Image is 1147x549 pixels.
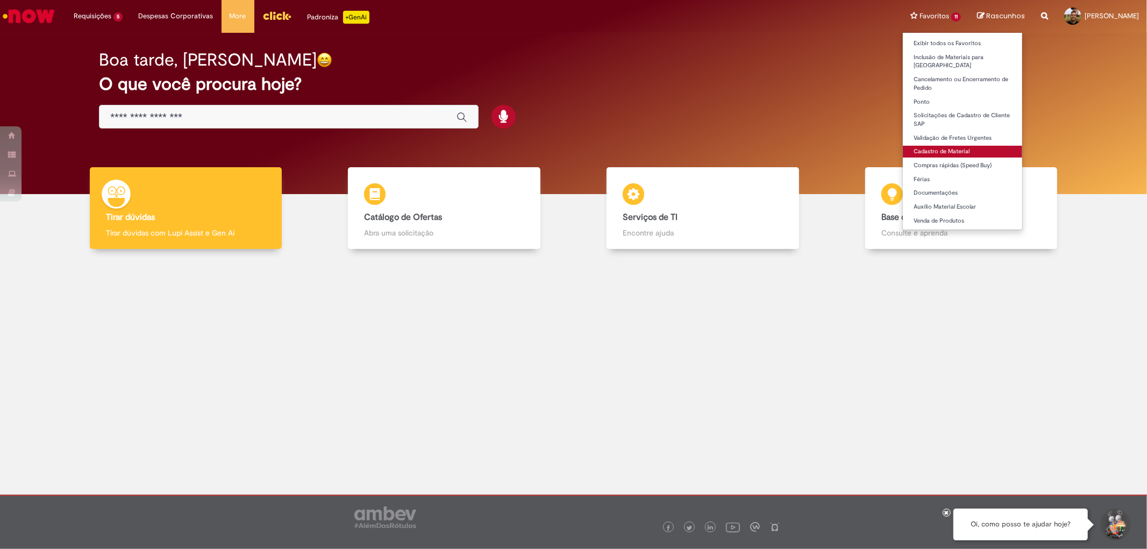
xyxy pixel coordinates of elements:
img: logo_footer_youtube.png [726,520,740,534]
a: Exibir todos os Favoritos [903,38,1022,49]
a: Rascunhos [977,11,1025,22]
a: Compras rápidas (Speed Buy) [903,160,1022,172]
span: Despesas Corporativas [139,11,213,22]
span: More [230,11,246,22]
a: Documentações [903,187,1022,199]
p: Abra uma solicitação [364,227,524,238]
h2: O que você procura hoje? [99,75,1048,94]
b: Base de Conhecimento [881,212,970,223]
ul: Favoritos [902,32,1023,230]
b: Tirar dúvidas [106,212,155,223]
h2: Boa tarde, [PERSON_NAME] [99,51,317,69]
span: Requisições [74,11,111,22]
img: logo_footer_workplace.png [750,522,760,532]
img: logo_footer_ambev_rotulo_gray.png [354,507,416,528]
a: Venda de Produtos [903,215,1022,227]
img: click_logo_yellow_360x200.png [262,8,291,24]
a: Serviços de TI Encontre ajuda [574,167,832,249]
b: Serviços de TI [623,212,678,223]
div: Oi, como posso te ajudar hoje? [953,509,1088,540]
a: Base de Conhecimento Consulte e aprenda [832,167,1091,249]
p: Encontre ajuda [623,227,782,238]
a: Tirar dúvidas Tirar dúvidas com Lupi Assist e Gen Ai [56,167,315,249]
a: Catálogo de Ofertas Abra uma solicitação [315,167,574,249]
img: logo_footer_linkedin.png [708,525,713,531]
span: 11 [951,12,961,22]
a: Férias [903,174,1022,186]
img: logo_footer_facebook.png [666,525,671,531]
a: Solicitações de Cadastro de Cliente SAP [903,110,1022,130]
a: Auxílio Material Escolar [903,201,1022,213]
b: Catálogo de Ofertas [364,212,442,223]
a: Inclusão de Materiais para [GEOGRAPHIC_DATA] [903,52,1022,72]
span: Rascunhos [986,11,1025,21]
p: Tirar dúvidas com Lupi Assist e Gen Ai [106,227,266,238]
span: 5 [113,12,123,22]
a: Cadastro de Material [903,146,1022,158]
img: happy-face.png [317,52,332,68]
img: ServiceNow [1,5,56,27]
img: logo_footer_naosei.png [770,522,780,532]
div: Padroniza [308,11,369,24]
img: logo_footer_twitter.png [687,525,692,531]
span: Favoritos [920,11,949,22]
span: [PERSON_NAME] [1085,11,1139,20]
a: Validação de Fretes Urgentes [903,132,1022,144]
button: Iniciar Conversa de Suporte [1099,509,1131,541]
a: Ponto [903,96,1022,108]
a: Cancelamento ou Encerramento de Pedido [903,74,1022,94]
p: Consulte e aprenda [881,227,1041,238]
p: +GenAi [343,11,369,24]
